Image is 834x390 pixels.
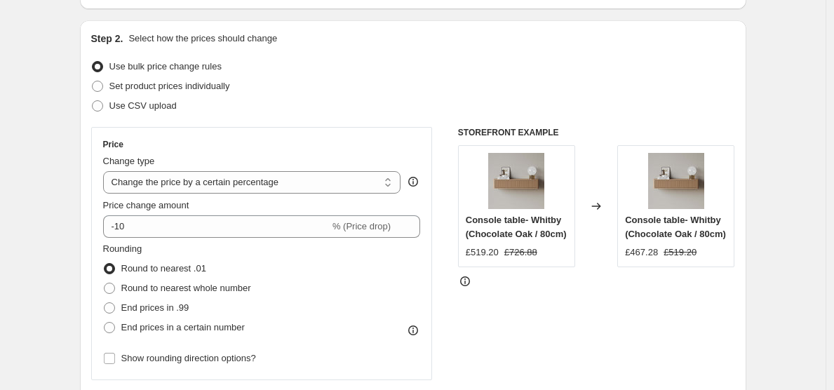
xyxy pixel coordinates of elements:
[466,246,499,260] div: £519.20
[664,246,697,260] strike: £519.20
[406,175,420,189] div: help
[625,246,658,260] div: £467.28
[103,200,189,210] span: Price change amount
[121,353,256,363] span: Show rounding direction options?
[103,215,330,238] input: -15
[103,139,123,150] h3: Price
[91,32,123,46] h2: Step 2.
[109,61,222,72] span: Use bulk price change rules
[458,127,735,138] h6: STOREFRONT EXAMPLE
[121,283,251,293] span: Round to nearest whole number
[332,221,391,231] span: % (Price drop)
[121,322,245,332] span: End prices in a certain number
[648,153,704,209] img: C1PS_c8de84fa-f174-4a8d-aead-57417064ca80_80x.jpg
[466,215,567,239] span: Console table- Whitby (Chocolate Oak / 80cm)
[103,156,155,166] span: Change type
[488,153,544,209] img: C1PS_c8de84fa-f174-4a8d-aead-57417064ca80_80x.jpg
[109,81,230,91] span: Set product prices individually
[128,32,277,46] p: Select how the prices should change
[121,302,189,313] span: End prices in .99
[121,263,206,274] span: Round to nearest .01
[625,215,726,239] span: Console table- Whitby (Chocolate Oak / 80cm)
[504,246,537,260] strike: £726.88
[109,100,177,111] span: Use CSV upload
[103,243,142,254] span: Rounding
